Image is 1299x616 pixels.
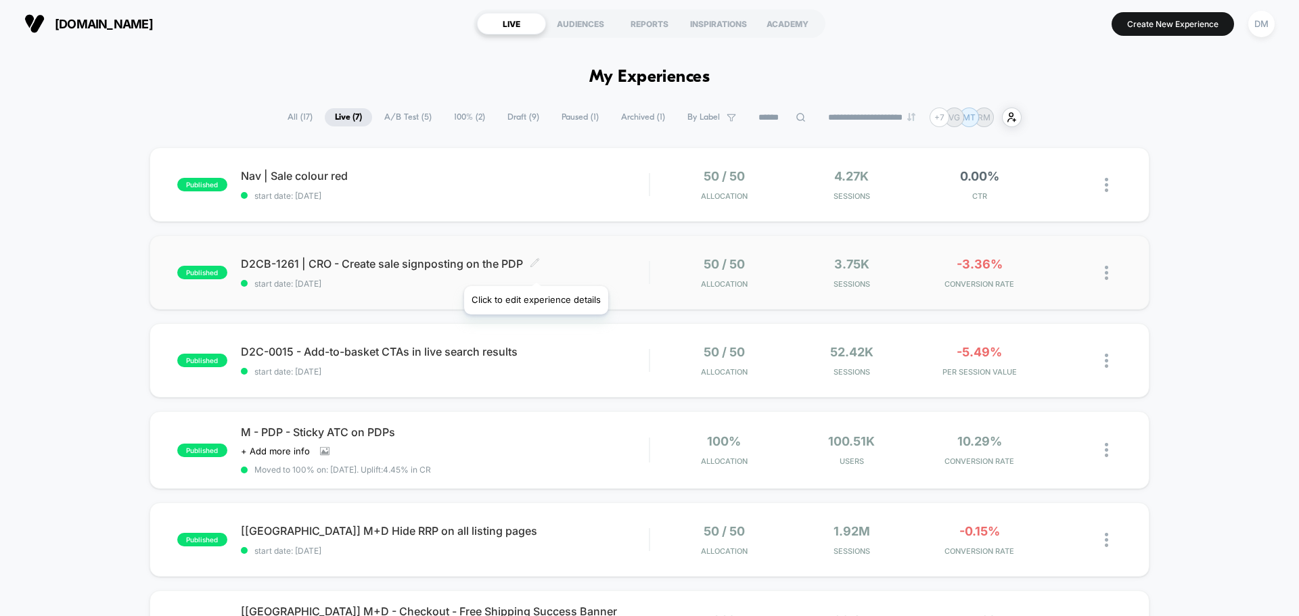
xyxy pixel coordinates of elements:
span: 50 / 50 [704,524,745,538]
span: All ( 17 ) [277,108,323,126]
span: Archived ( 1 ) [611,108,675,126]
p: VG [949,112,960,122]
span: A/B Test ( 5 ) [374,108,442,126]
img: Visually logo [24,14,45,34]
span: published [177,178,227,191]
span: Sessions [792,367,913,377]
span: CONVERSION RATE [919,456,1040,466]
span: start date: [DATE] [241,191,649,201]
span: Users [792,456,913,466]
div: AUDIENCES [546,13,615,34]
button: Create New Experience [1112,12,1234,36]
div: DM [1248,11,1275,37]
span: 50 / 50 [704,345,745,359]
span: By Label [687,112,720,122]
span: 10.29% [957,434,1002,448]
span: start date: [DATE] [241,546,649,556]
span: Sessions [792,279,913,289]
span: M - PDP - Sticky ATC on PDPs [241,425,649,439]
img: close [1105,533,1108,547]
span: Paused ( 1 ) [551,108,609,126]
span: Moved to 100% on: [DATE] . Uplift: 4.45% in CR [254,465,431,475]
img: close [1105,354,1108,368]
div: INSPIRATIONS [684,13,753,34]
button: DM [1244,10,1279,38]
span: Draft ( 9 ) [497,108,549,126]
span: Nav | Sale colour red [241,169,649,183]
span: + Add more info [241,446,310,456]
span: D2C-0015 - Add-to-basket CTAs in live search results [241,345,649,358]
span: D2CB-1261 | CRO - Create sale signposting on the PDP [241,257,649,270]
div: + 7 [930,108,949,127]
span: CTR [919,191,1040,201]
span: [DOMAIN_NAME] [55,17,153,31]
span: 0.00% [960,169,999,183]
p: MT [963,112,976,122]
div: REPORTS [615,13,684,34]
span: Allocation [701,367,748,377]
span: 100% ( 2 ) [444,108,495,126]
span: Allocation [701,279,748,289]
div: LIVE [477,13,546,34]
button: [DOMAIN_NAME] [20,13,157,34]
span: [[GEOGRAPHIC_DATA]] M+D Hide RRP on all listing pages [241,524,649,538]
span: Allocation [701,546,748,556]
span: -3.36% [957,257,1003,271]
span: published [177,444,227,457]
img: close [1105,443,1108,457]
span: -0.15% [959,524,1000,538]
div: ACADEMY [753,13,822,34]
span: Sessions [792,546,913,556]
span: 50 / 50 [704,257,745,271]
span: 3.75k [834,257,869,271]
span: -5.49% [957,345,1002,359]
span: CONVERSION RATE [919,546,1040,556]
span: start date: [DATE] [241,279,649,289]
span: 100% [707,434,741,448]
img: close [1105,178,1108,192]
span: 4.27k [834,169,869,183]
span: 1.92M [834,524,870,538]
img: close [1105,266,1108,280]
p: RM [978,112,990,122]
span: 100.51k [828,434,875,448]
span: published [177,533,227,546]
span: published [177,354,227,367]
span: Sessions [792,191,913,201]
h1: My Experiences [589,68,710,87]
span: PER SESSION VALUE [919,367,1040,377]
span: start date: [DATE] [241,366,649,377]
span: Live ( 7 ) [325,108,372,126]
span: Allocation [701,191,748,201]
span: 52.42k [830,345,873,359]
span: 50 / 50 [704,169,745,183]
img: end [907,113,915,121]
span: CONVERSION RATE [919,279,1040,289]
span: Allocation [701,456,748,466]
span: published [177,266,227,279]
